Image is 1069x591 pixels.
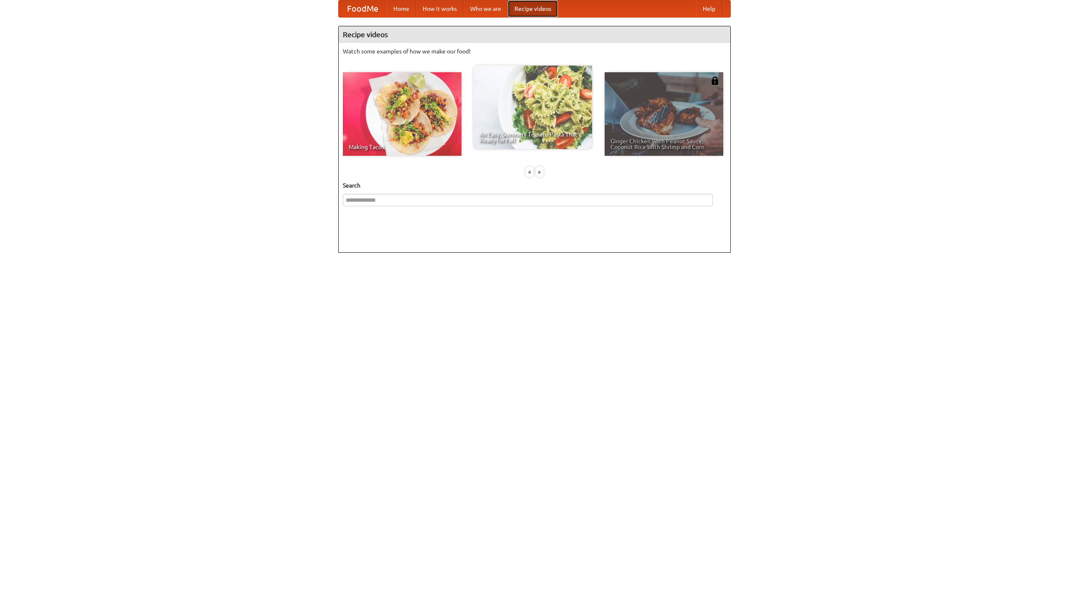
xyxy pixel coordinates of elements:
div: » [536,167,543,177]
a: Who we are [464,0,508,17]
a: Making Tacos [343,72,461,156]
h5: Search [343,181,726,190]
p: Watch some examples of how we make our food! [343,47,726,56]
a: Home [387,0,416,17]
a: FoodMe [339,0,387,17]
div: « [526,167,533,177]
a: An Easy, Summery Tomato Pasta That's Ready for Fall [474,66,592,149]
a: Recipe videos [508,0,558,17]
span: Making Tacos [349,144,456,150]
h4: Recipe videos [339,26,730,43]
a: How it works [416,0,464,17]
img: 483408.png [711,76,719,85]
span: An Easy, Summery Tomato Pasta That's Ready for Fall [479,132,586,143]
a: Help [696,0,722,17]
